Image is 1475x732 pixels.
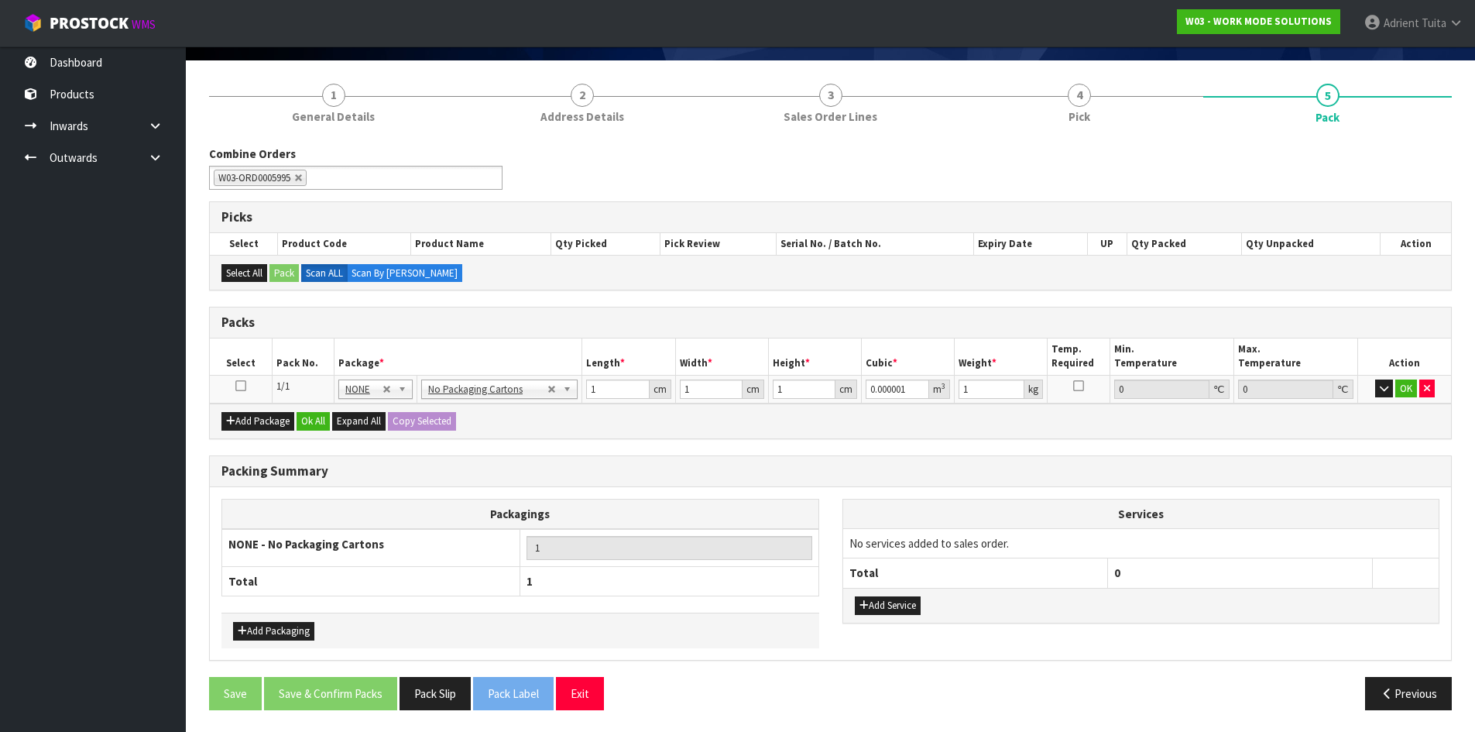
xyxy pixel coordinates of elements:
span: 0 [1114,565,1120,580]
a: W03 - WORK MODE SOLUTIONS [1177,9,1340,34]
th: Height [768,339,861,375]
span: Adrient [1384,15,1419,30]
button: Add Service [855,596,921,615]
th: Temp. Required [1048,339,1110,375]
div: kg [1024,380,1043,399]
button: Ok All [297,412,330,431]
button: Expand All [332,412,386,431]
label: Combine Orders [209,146,296,162]
div: ℃ [1209,380,1230,399]
h3: Packing Summary [221,464,1439,479]
th: Product Name [411,233,551,255]
span: 5 [1316,84,1340,107]
strong: NONE - No Packaging Cartons [228,537,384,552]
span: Pick [1069,108,1090,125]
th: Action [1358,339,1451,375]
h3: Packs [221,315,1439,330]
span: Sales Order Lines [784,108,877,125]
span: Expand All [337,414,381,428]
span: Tuita [1422,15,1446,30]
span: 1 [322,84,345,107]
div: cm [650,380,671,399]
button: Copy Selected [388,412,456,431]
th: Cubic [862,339,955,375]
th: Pick Review [660,233,777,255]
div: cm [835,380,857,399]
th: Min. Temperature [1110,339,1233,375]
th: Total [222,567,520,596]
div: m [929,380,950,399]
span: 1/1 [276,380,290,393]
button: Exit [556,677,604,710]
strong: W03 - WORK MODE SOLUTIONS [1185,15,1332,28]
span: ProStock [50,13,129,33]
span: 3 [819,84,842,107]
button: Add Packaging [233,622,314,641]
button: Pack [269,264,299,283]
th: Package [334,339,582,375]
small: WMS [132,17,156,32]
button: Save & Confirm Packs [264,677,397,710]
td: No services added to sales order. [843,529,1439,558]
th: Select [210,339,272,375]
button: Add Package [221,412,294,431]
label: Scan By [PERSON_NAME] [347,264,462,283]
th: Qty Unpacked [1241,233,1380,255]
th: Select [210,233,278,255]
th: Pack No. [272,339,334,375]
span: General Details [292,108,375,125]
button: OK [1395,380,1417,398]
span: W03-ORD0005995 [218,171,290,184]
th: Packagings [222,499,819,529]
th: Width [675,339,768,375]
button: Select All [221,264,267,283]
img: cube-alt.png [23,13,43,33]
label: Scan ALL [301,264,348,283]
span: Address Details [540,108,624,125]
span: NONE [345,380,382,399]
th: Serial No. / Batch No. [777,233,974,255]
th: Max. Temperature [1233,339,1357,375]
span: Pack [209,134,1452,722]
span: 2 [571,84,594,107]
th: Total [843,558,1108,588]
th: Services [843,500,1439,529]
th: Product Code [278,233,411,255]
sup: 3 [942,381,945,391]
div: cm [743,380,764,399]
th: Qty Picked [551,233,660,255]
span: 4 [1068,84,1091,107]
th: Qty Packed [1127,233,1241,255]
th: Length [582,339,675,375]
button: Previous [1365,677,1452,710]
th: Expiry Date [974,233,1088,255]
th: Weight [955,339,1048,375]
span: 1 [527,574,533,589]
button: Save [209,677,262,710]
button: Pack Label [473,677,554,710]
th: Action [1381,233,1451,255]
th: UP [1087,233,1127,255]
div: ℃ [1333,380,1353,399]
button: Pack Slip [400,677,471,710]
span: Pack [1315,109,1340,125]
h3: Picks [221,210,1439,225]
span: No Packaging Cartons [428,380,547,399]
